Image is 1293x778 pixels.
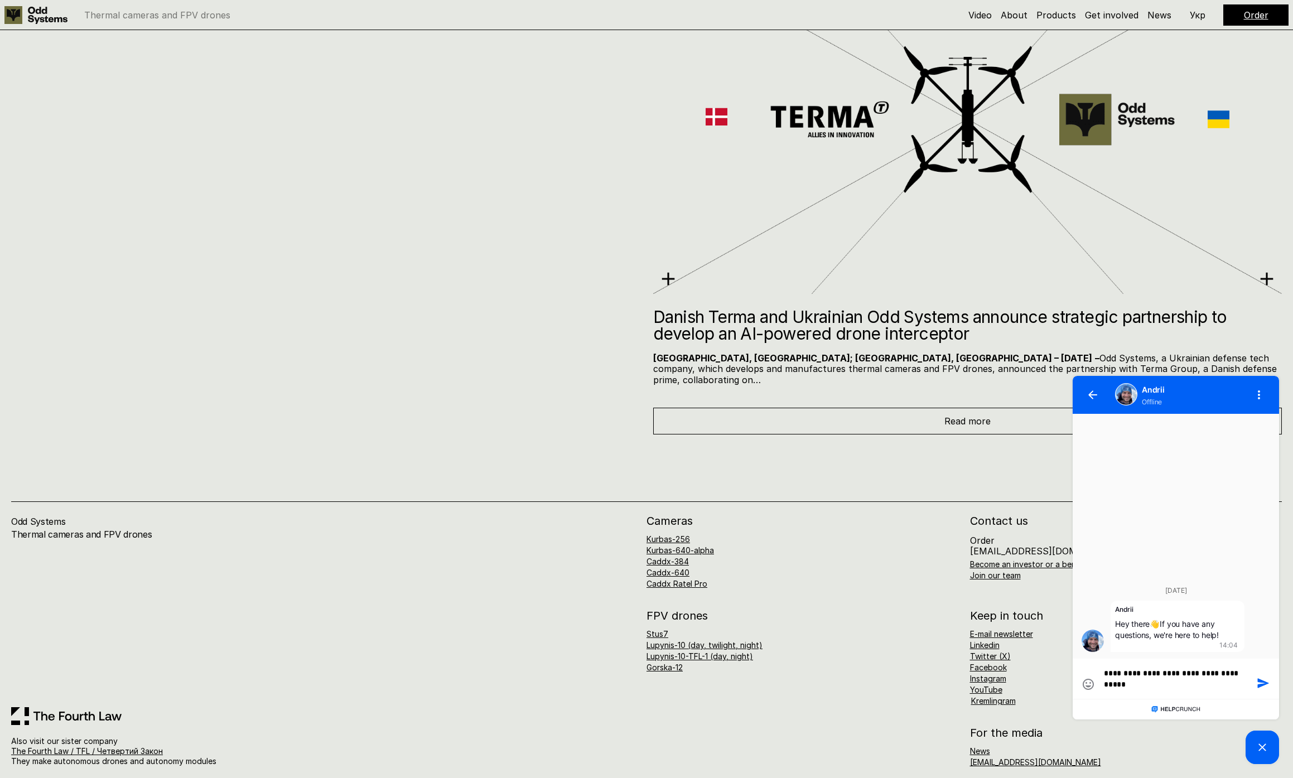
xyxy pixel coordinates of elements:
h2: Keep in touch [970,610,1043,621]
p: Укр [1190,11,1205,20]
a: Caddx-384 [646,557,689,566]
a: Order [1244,9,1268,21]
strong: – [1095,352,1099,364]
a: Linkedin [970,640,1000,650]
a: News [1147,9,1171,21]
a: Facebook [970,663,1007,672]
a: E-mail newsletter [970,629,1033,639]
a: Get involved [1085,9,1138,21]
a: Twitter (X) [970,651,1011,661]
a: About [1001,9,1027,21]
h2: For the media [970,727,1282,738]
a: Caddx-640 [646,568,689,577]
a: Video [968,9,992,21]
a: Instagram [970,674,1006,683]
a: Stus7 [646,629,668,639]
a: Kremlingram [971,696,1016,705]
p: Also visit our sister company They make autonomous drones and autonomy modules [11,736,304,767]
a: Lupynis-10 (day, twilight, night) [646,640,763,650]
a: Gorska-12 [646,663,683,672]
a: Products [1036,9,1076,21]
a: Lupynis-10-TFL-1 (day, night) [646,651,753,661]
h2: Cameras [646,515,959,526]
iframe: HelpCrunch [1070,373,1282,767]
a: The Fourth Law / TFL / Четвертий Закон [11,746,163,756]
h2: Contact us [970,515,1282,526]
h4: Odd Systems Thermal cameras and FPV drones [11,515,264,553]
a: Caddx Ratel Pro [646,579,707,588]
a: YouTube [970,685,1002,694]
a: [EMAIL_ADDRESS][DOMAIN_NAME] [970,757,1101,767]
h2: Danish Terma and Ukrainian Odd Systems announce strategic partnership to develop an AI-powered dr... [653,308,1282,342]
p: Thermal cameras and FPV drones [84,11,230,20]
a: Become an investor or a benefactor [970,559,1104,569]
a: News [970,746,990,756]
a: Kurbas-640-alpha [646,545,714,555]
p: Odd Systems, a Ukrainian defense tech company, which develops and manufactures thermal cameras an... [653,353,1282,385]
a: Join our team [970,571,1021,580]
span: Read more [944,415,991,427]
h2: FPV drones [646,610,959,621]
p: Order [EMAIL_ADDRESS][DOMAIN_NAME] [970,535,1128,557]
strong: [GEOGRAPHIC_DATA], [GEOGRAPHIC_DATA]; [GEOGRAPHIC_DATA], [GEOGRAPHIC_DATA] – [DATE] [653,352,1092,364]
a: Kurbas-256 [646,534,690,544]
